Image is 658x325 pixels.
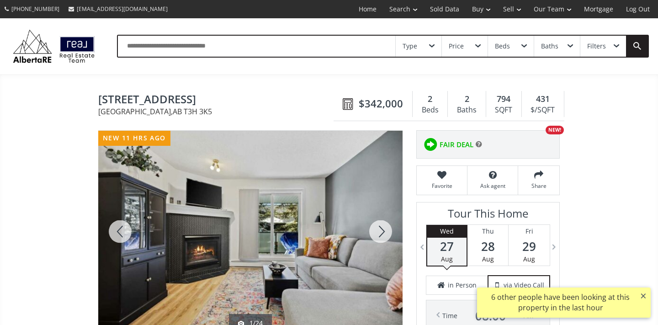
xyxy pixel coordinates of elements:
span: [EMAIL_ADDRESS][DOMAIN_NAME] [77,5,168,13]
div: Wed [427,225,467,238]
span: [GEOGRAPHIC_DATA] , AB T3H 3K5 [98,108,338,115]
span: Aug [482,255,494,263]
h3: Tour This Home [426,207,550,224]
span: Ask agent [472,182,513,190]
div: Beds [495,43,510,49]
div: Type [403,43,417,49]
div: 2 [452,93,481,105]
div: Price [449,43,464,49]
div: Time AM [442,309,534,322]
div: NEW! [546,126,564,134]
span: via Video Call [504,281,544,290]
div: 2 [417,93,443,105]
div: $/SQFT [526,103,559,117]
div: SQFT [491,103,517,117]
button: × [636,288,651,304]
div: 6 other people have been looking at this property in the last hour [482,292,639,313]
span: $342,000 [359,96,403,111]
span: 28 [467,240,508,253]
div: Baths [541,43,558,49]
span: 10 Sierra Morena Mews SW #210 [98,93,338,107]
span: FAIR DEAL [440,140,473,149]
span: Share [523,182,555,190]
span: 794 [497,93,510,105]
span: Favorite [421,182,462,190]
span: 29 [509,240,550,253]
div: Baths [452,103,481,117]
span: 08 : 00 [475,309,506,322]
img: rating icon [421,135,440,154]
div: new 11 hrs ago [98,131,170,146]
span: Aug [523,255,535,263]
span: [PHONE_NUMBER] [11,5,59,13]
a: [EMAIL_ADDRESS][DOMAIN_NAME] [64,0,172,17]
div: 431 [526,93,559,105]
div: Thu [467,225,508,238]
div: Beds [417,103,443,117]
span: 27 [427,240,467,253]
div: Filters [587,43,606,49]
span: in Person [448,281,477,290]
div: Fri [509,225,550,238]
span: Aug [441,255,453,263]
img: Logo [9,27,99,65]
